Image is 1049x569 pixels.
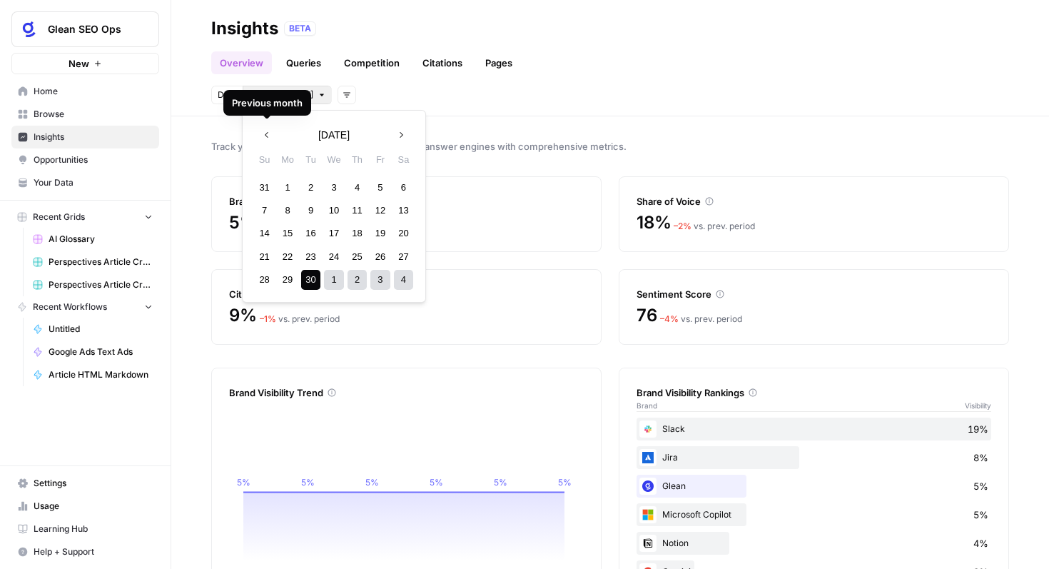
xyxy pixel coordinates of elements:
[278,247,298,266] div: Choose Monday, September 22nd, 2025
[639,535,657,552] img: vdittyzr50yvc6bia2aagny4s5uj
[229,386,584,400] div: Brand Visibility Trend
[26,251,159,273] a: Perspectives Article Creation (Agents)
[34,176,153,189] span: Your Data
[348,201,367,220] div: Choose Thursday, September 11th, 2025
[324,201,343,220] div: Choose Wednesday, September 10th, 2025
[34,545,153,558] span: Help + Support
[370,150,390,169] div: Fr
[430,477,443,488] tspan: 5%
[301,150,320,169] div: Tu
[301,223,320,243] div: Choose Tuesday, September 16th, 2025
[394,201,413,220] div: Choose Saturday, September 13th, 2025
[637,446,991,469] div: Jira
[34,108,153,121] span: Browse
[394,150,413,169] div: Sa
[637,194,991,208] div: Share of Voice
[229,211,257,234] span: 5%
[255,223,274,243] div: Choose Sunday, September 14th, 2025
[49,323,153,336] span: Untitled
[49,346,153,358] span: Google Ads Text Ads
[370,201,390,220] div: Choose Friday, September 12th, 2025
[34,85,153,98] span: Home
[278,150,298,169] div: Mo
[249,89,313,101] span: [DATE] - [DATE]
[370,178,390,197] div: Choose Friday, September 5th, 2025
[637,503,991,526] div: Microsoft Copilot
[660,313,679,324] span: – 4 %
[48,22,134,36] span: Glean SEO Ops
[11,296,159,318] button: Recent Workflows
[660,313,742,326] div: vs. prev. period
[11,472,159,495] a: Settings
[301,201,320,220] div: Choose Tuesday, September 9th, 2025
[49,278,153,291] span: Perspectives Article Creation (Search)
[11,518,159,540] a: Learning Hub
[211,139,1009,153] span: Track your brand's visibility performance across answer engines with comprehensive metrics.
[324,150,343,169] div: We
[33,301,107,313] span: Recent Workflows
[11,11,159,47] button: Workspace: Glean SEO Ops
[11,495,159,518] a: Usage
[494,477,507,488] tspan: 5%
[394,223,413,243] div: Choose Saturday, September 20th, 2025
[324,223,343,243] div: Choose Wednesday, September 17th, 2025
[301,178,320,197] div: Choose Tuesday, September 2nd, 2025
[260,313,340,326] div: vs. prev. period
[558,477,572,488] tspan: 5%
[348,270,367,289] div: Choose Thursday, October 2nd, 2025
[968,422,988,436] span: 19%
[318,128,350,142] span: [DATE]
[11,206,159,228] button: Recent Grids
[365,477,379,488] tspan: 5%
[637,287,991,301] div: Sentiment Score
[26,228,159,251] a: AI Glossary
[278,270,298,289] div: Choose Monday, September 29th, 2025
[324,178,343,197] div: Choose Wednesday, September 3rd, 2025
[26,318,159,341] a: Untitled
[639,506,657,523] img: p3hd1obyll9lsm5wdn8v4zxto07t
[255,247,274,266] div: Choose Sunday, September 21st, 2025
[637,475,991,498] div: Glean
[973,450,988,465] span: 8%
[11,126,159,148] a: Insights
[34,523,153,535] span: Learning Hub
[674,220,755,233] div: vs. prev. period
[26,341,159,363] a: Google Ads Text Ads
[278,223,298,243] div: Choose Monday, September 15th, 2025
[284,21,316,36] div: BETA
[34,500,153,513] span: Usage
[637,532,991,555] div: Notion
[965,400,991,411] span: Visibility
[232,96,303,110] div: Previous month
[348,150,367,169] div: Th
[324,270,343,289] div: Choose Wednesday, October 1st, 2025
[255,178,274,197] div: Choose Sunday, August 31st, 2025
[973,508,988,522] span: 5%
[33,211,85,223] span: Recent Grids
[218,89,237,101] span: Date
[674,221,691,231] span: – 2 %
[69,56,89,71] span: New
[370,270,390,289] div: Choose Friday, October 3rd, 2025
[639,449,657,466] img: z9uib5lamw7lf050teux7ahm3b2h
[49,233,153,246] span: AI Glossary
[242,110,426,303] div: [DATE] - [DATE]
[477,51,521,74] a: Pages
[255,201,274,220] div: Choose Sunday, September 7th, 2025
[11,103,159,126] a: Browse
[243,86,332,104] button: [DATE] - [DATE]
[348,247,367,266] div: Choose Thursday, September 25th, 2025
[348,178,367,197] div: Choose Thursday, September 4th, 2025
[229,304,257,327] span: 9%
[414,51,471,74] a: Citations
[637,400,657,411] span: Brand
[229,287,584,301] div: Citation Rate
[973,479,988,493] span: 5%
[335,51,408,74] a: Competition
[49,256,153,268] span: Perspectives Article Creation (Agents)
[301,247,320,266] div: Choose Tuesday, September 23rd, 2025
[11,80,159,103] a: Home
[637,211,671,234] span: 18%
[11,171,159,194] a: Your Data
[255,150,274,169] div: Su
